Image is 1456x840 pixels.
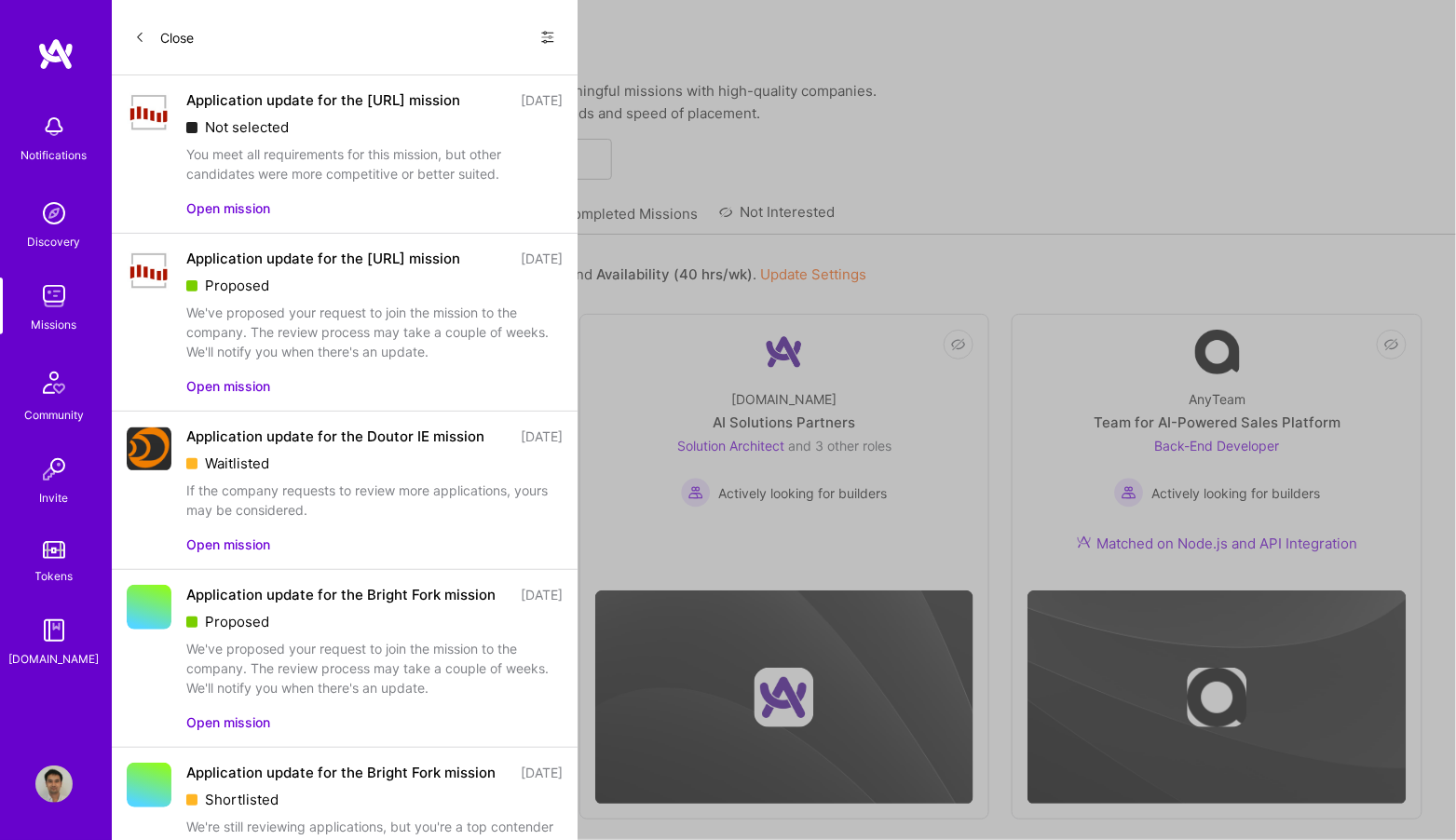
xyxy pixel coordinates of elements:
div: Application update for the Doutor IE mission [186,427,484,446]
div: Invite [40,488,69,508]
img: Company Logo [127,251,171,291]
div: Tokens [35,566,74,586]
img: guide book [35,612,73,649]
div: Missions [32,315,77,334]
div: [DATE] [521,427,563,446]
img: User Avatar [35,765,73,803]
div: [DATE] [521,763,563,782]
div: Waitlisted [186,454,563,473]
div: [DATE] [521,249,563,268]
img: Community [32,360,76,405]
img: logo [37,37,75,71]
div: Application update for the [URL] mission [186,249,460,268]
div: You meet all requirements for this mission, but other candidates were more competitive or better ... [186,144,563,183]
div: Not selected [186,117,563,137]
button: Open mission [186,535,270,554]
img: discovery [35,195,73,232]
div: Shortlisted [186,790,563,809]
div: Application update for the [URL] mission [186,90,460,110]
div: Proposed [186,276,563,295]
div: [DATE] [521,585,563,604]
div: Application update for the Bright Fork mission [186,585,496,604]
a: User Avatar [31,765,77,803]
button: Close [134,22,194,52]
img: teamwork [35,278,73,315]
div: We've proposed your request to join the mission to the company. The review process may take a cou... [186,303,563,361]
div: Proposed [186,612,563,631]
img: Company Logo [127,427,171,470]
img: Company Logo [127,93,171,132]
div: Application update for the Bright Fork mission [186,763,496,782]
div: [DOMAIN_NAME] [9,649,100,669]
div: We've proposed your request to join the mission to the company. The review process may take a cou... [186,639,563,698]
div: [DATE] [521,90,563,110]
div: If the company requests to review more applications, yours may be considered. [186,481,563,520]
div: Discovery [28,232,81,251]
img: tokens [43,541,65,559]
button: Open mission [186,376,270,396]
div: Community [24,405,84,425]
button: Open mission [186,198,270,218]
button: Open mission [186,712,270,732]
img: Invite [35,451,73,488]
